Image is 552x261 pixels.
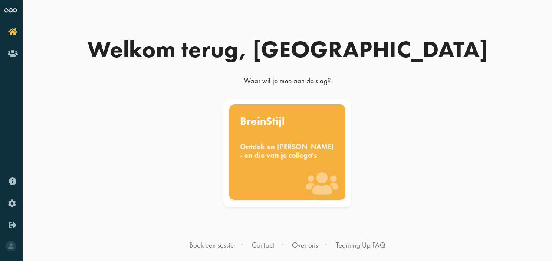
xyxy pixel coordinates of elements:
[79,76,496,90] div: Waar wil je mee aan de slag?
[240,143,335,160] div: Ontdek en [PERSON_NAME] - en die van je collega's
[222,99,353,208] a: BreinStijl Ontdek en [PERSON_NAME] - en die van je collega's
[189,240,234,250] a: Boek een sessie
[79,38,496,61] div: Welkom terug, [GEOGRAPHIC_DATA]
[336,240,385,250] a: Teaming Up FAQ
[240,116,335,127] div: BreinStijl
[252,240,274,250] a: Contact
[292,240,318,250] a: Over ons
